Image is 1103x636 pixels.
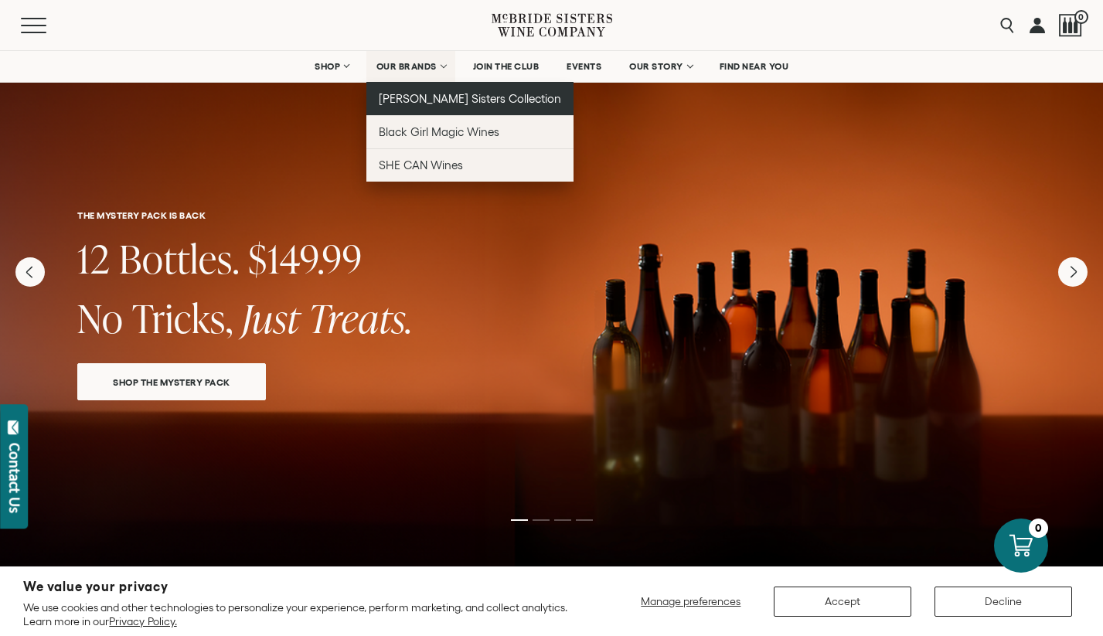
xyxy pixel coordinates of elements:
button: Accept [774,587,911,617]
span: Black Girl Magic Wines [379,125,499,138]
li: Page dot 4 [576,519,593,521]
h2: We value your privacy [23,580,579,593]
li: Page dot 2 [533,519,550,521]
span: SHOP [315,61,341,72]
span: EVENTS [567,61,601,72]
a: JOIN THE CLUB [463,51,550,82]
span: SHE CAN Wines [379,158,463,172]
li: Page dot 1 [511,519,528,521]
button: Next [1058,257,1088,287]
button: Mobile Menu Trigger [21,18,77,33]
li: Page dot 3 [554,519,571,521]
a: Privacy Policy. [109,615,176,627]
button: Decline [934,587,1072,617]
span: FIND NEAR YOU [720,61,789,72]
span: Just [242,291,300,345]
a: [PERSON_NAME] Sisters Collection [366,82,574,115]
div: Contact Us [7,443,22,513]
span: OUR BRANDS [376,61,437,72]
span: $149.99 [248,232,363,285]
span: OUR STORY [629,61,683,72]
span: Tricks, [132,291,233,345]
a: EVENTS [557,51,611,82]
a: Black Girl Magic Wines [366,115,574,148]
span: 12 [77,232,111,285]
a: SHOP [305,51,359,82]
a: FIND NEAR YOU [710,51,799,82]
div: 0 [1029,519,1048,538]
a: OUR STORY [619,51,702,82]
span: Treats. [308,291,413,345]
button: Manage preferences [632,587,751,617]
span: Manage preferences [641,595,740,607]
span: 0 [1074,10,1088,24]
span: [PERSON_NAME] Sisters Collection [379,92,562,105]
span: No [77,291,124,345]
a: SHE CAN Wines [366,148,574,182]
span: Bottles. [119,232,240,285]
span: SHOP THE MYSTERY PACK [86,373,257,391]
a: OUR BRANDS [366,51,455,82]
span: JOIN THE CLUB [473,61,540,72]
p: We use cookies and other technologies to personalize your experience, perform marketing, and coll... [23,600,579,628]
button: Previous [15,257,45,287]
a: SHOP THE MYSTERY PACK [77,363,266,400]
h6: THE MYSTERY PACK IS BACK [77,210,1026,220]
